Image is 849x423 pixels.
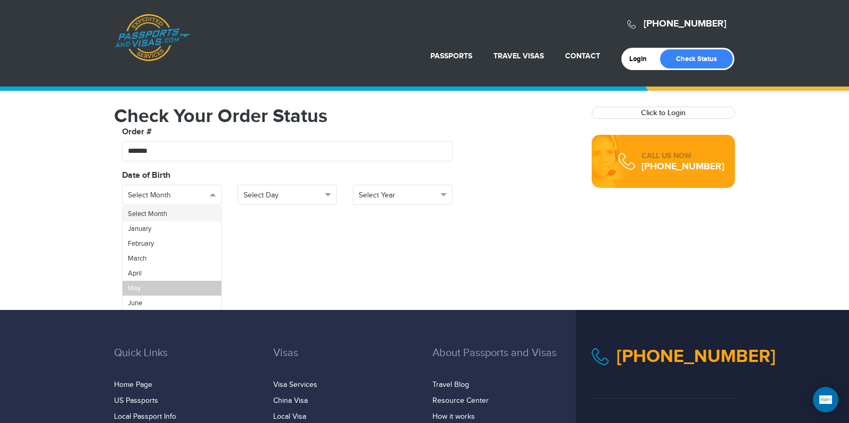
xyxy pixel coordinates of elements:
[660,49,733,68] a: Check Status
[493,51,544,61] a: Travel Visas
[244,190,322,201] span: Select Day
[641,108,686,117] a: Click to Login
[432,396,489,405] a: Resource Center
[813,387,838,412] div: Open Intercom Messenger
[353,185,453,205] button: Select Year
[432,381,469,389] a: Travel Blog
[642,151,724,161] div: CALL US NOW
[114,412,176,421] a: Local Passport Info
[273,396,308,405] a: China Visa
[114,381,152,389] a: Home Page
[128,225,151,233] span: January
[122,185,222,205] button: Select Month
[565,51,600,61] a: Contact
[128,269,142,278] span: April
[128,284,141,292] span: May
[128,254,146,263] span: March
[238,185,337,205] button: Select Day
[617,346,776,367] a: [PHONE_NUMBER]
[359,190,437,201] span: Select Year
[122,169,170,182] label: Date of Birth
[114,107,576,126] h1: Check Your Order Status
[128,299,142,307] span: June
[432,347,576,375] h3: About Passports and Visas
[273,347,417,375] h3: Visas
[629,55,654,63] a: Login
[128,239,154,248] span: February
[115,14,190,62] a: Passports & [DOMAIN_NAME]
[128,190,206,201] span: Select Month
[128,210,167,218] span: Select Month
[114,347,257,375] h3: Quick Links
[273,381,317,389] a: Visa Services
[114,396,158,405] a: US Passports
[430,51,472,61] a: Passports
[273,412,306,421] a: Local Visa
[642,161,724,172] div: [PHONE_NUMBER]
[644,18,726,30] a: [PHONE_NUMBER]
[122,126,152,139] label: Order #
[432,412,475,421] a: How it works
